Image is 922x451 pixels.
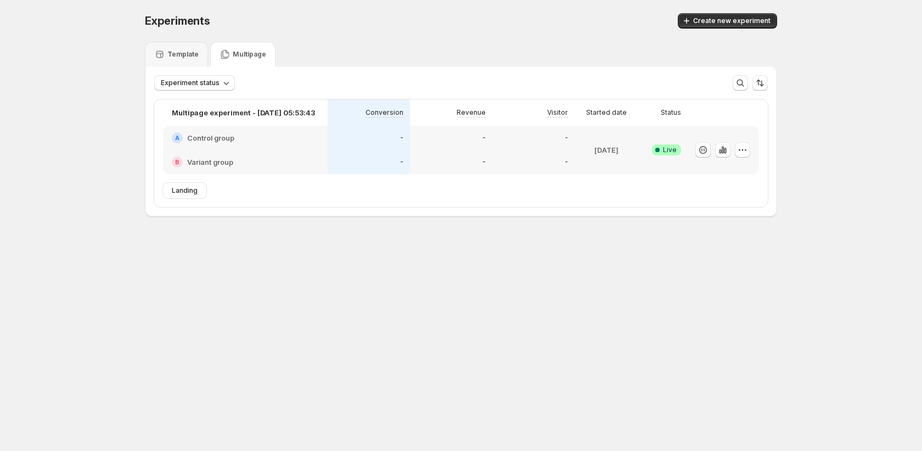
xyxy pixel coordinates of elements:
[366,108,403,117] p: Conversion
[663,146,677,154] span: Live
[154,75,235,91] button: Experiment status
[482,158,486,166] p: -
[233,50,266,59] p: Multipage
[187,157,233,168] h2: Variant group
[547,108,568,117] p: Visitor
[167,50,199,59] p: Template
[752,75,768,91] button: Sort the results
[172,186,198,195] span: Landing
[661,108,681,117] p: Status
[594,144,619,155] p: [DATE]
[565,158,568,166] p: -
[565,133,568,142] p: -
[175,135,179,141] h2: A
[678,13,777,29] button: Create new experiment
[482,133,486,142] p: -
[175,159,179,165] h2: B
[145,14,210,27] span: Experiments
[457,108,486,117] p: Revenue
[161,79,220,87] span: Experiment status
[586,108,627,117] p: Started date
[400,133,403,142] p: -
[187,132,234,143] h2: Control group
[400,158,403,166] p: -
[693,16,771,25] span: Create new experiment
[172,107,315,118] p: Multipage experiment - [DATE] 05:53:43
